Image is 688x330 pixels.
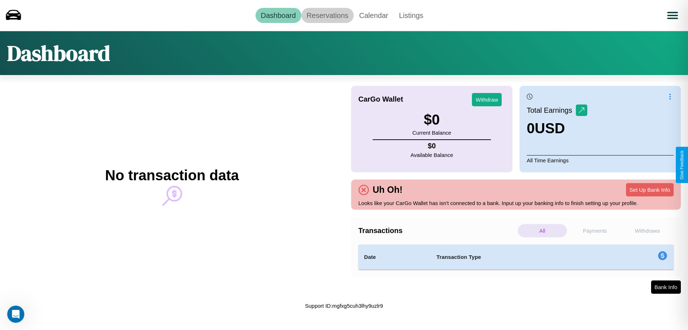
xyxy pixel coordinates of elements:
p: Current Balance [412,128,451,138]
p: All [518,224,567,237]
p: Withdraws [623,224,672,237]
a: Listings [393,8,429,23]
a: Reservations [301,8,354,23]
p: Total Earnings [527,104,576,117]
button: Withdraw [472,93,502,106]
a: Calendar [354,8,393,23]
h4: Uh Oh! [369,185,406,195]
button: Set Up Bank Info [626,183,674,196]
h4: $ 0 [411,142,453,150]
h2: No transaction data [105,167,239,183]
h4: Transactions [358,227,516,235]
h1: Dashboard [7,38,110,68]
iframe: Intercom live chat [7,306,24,323]
p: Available Balance [411,150,453,160]
h4: Date [364,253,425,261]
a: Dashboard [255,8,301,23]
p: Support ID: mgfxg5cuh3lhy9uzlr9 [305,301,383,311]
button: Open menu [663,5,683,25]
button: Bank Info [651,280,681,294]
h3: $ 0 [412,112,451,128]
p: Payments [570,224,620,237]
p: Looks like your CarGo Wallet has isn't connected to a bank. Input up your banking info to finish ... [358,198,674,208]
h4: CarGo Wallet [358,95,403,103]
h4: Transaction Type [436,253,599,261]
div: Give Feedback [679,150,684,180]
p: All Time Earnings [527,155,674,165]
h3: 0 USD [527,120,587,136]
table: simple table [358,245,674,270]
